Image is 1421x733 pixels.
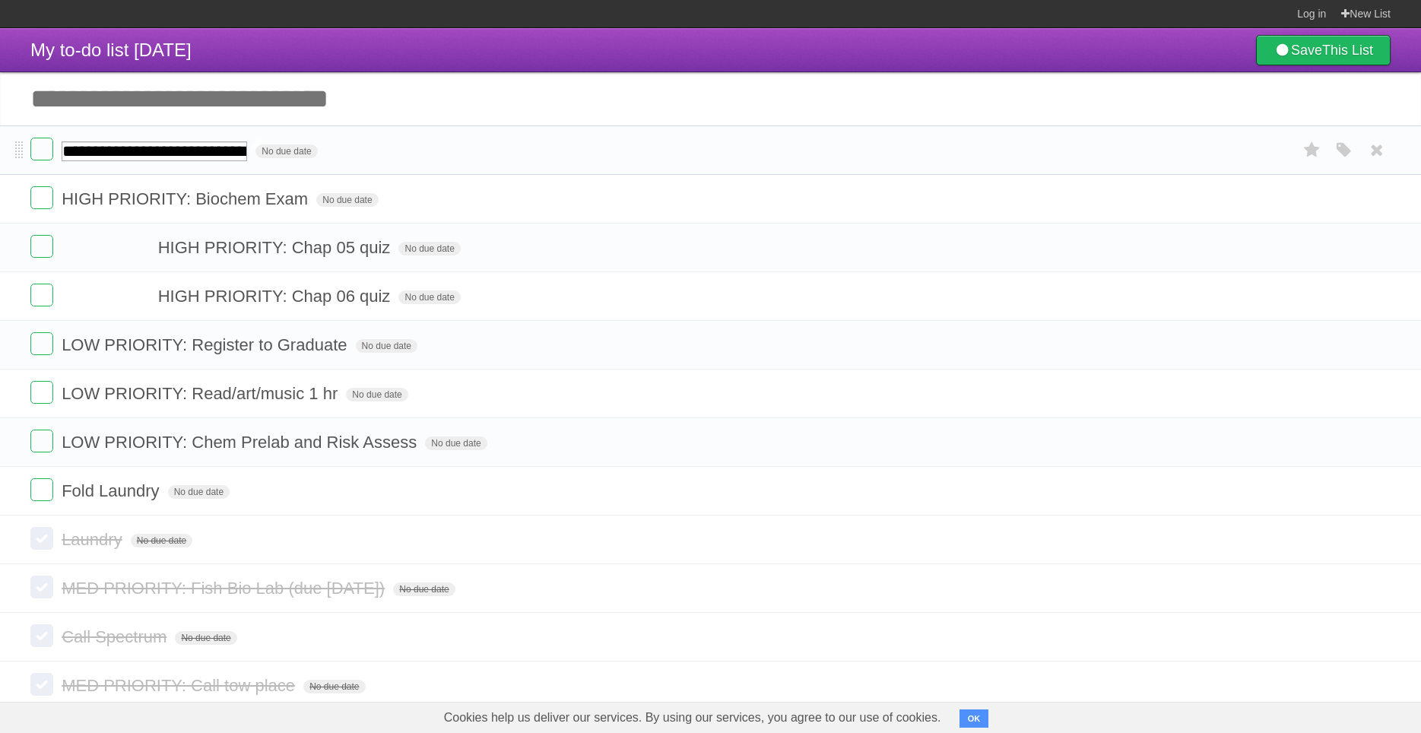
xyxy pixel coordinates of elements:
[30,478,53,501] label: Done
[316,193,378,207] span: No due date
[398,290,460,304] span: No due date
[30,40,192,60] span: My to-do list [DATE]
[1256,35,1391,65] a: SaveThis List
[175,631,236,645] span: No due date
[62,627,170,646] span: Call Spectrum
[62,433,420,452] span: LOW PRIORITY: Chem Prelab and Risk Assess
[30,673,53,696] label: Done
[303,680,365,693] span: No due date
[30,332,53,355] label: Done
[30,284,53,306] label: Done
[346,388,408,401] span: No due date
[62,676,299,695] span: MED PRIORITY: Call tow place
[393,582,455,596] span: No due date
[429,703,956,733] span: Cookies help us deliver our services. By using our services, you agree to our use of cookies.
[62,287,394,306] span: ⠀ ⠀ ⠀ ⠀ ⠀ ⠀HIGH PRIORITY: Chap 06 quiz
[62,481,163,500] span: Fold Laundry
[62,579,389,598] span: MED PRIORITY: Fish Bio Lab (due [DATE])
[30,527,53,550] label: Done
[131,534,192,547] span: No due date
[30,430,53,452] label: Done
[255,144,317,158] span: No due date
[30,138,53,160] label: Done
[30,381,53,404] label: Done
[1322,43,1373,58] b: This List
[425,436,487,450] span: No due date
[62,530,126,549] span: Laundry
[398,242,460,255] span: No due date
[62,189,312,208] span: HIGH PRIORITY: Biochem Exam
[30,624,53,647] label: Done
[62,384,341,403] span: LOW PRIORITY: Read/art/music 1 hr
[1298,138,1327,163] label: Star task
[168,485,230,499] span: No due date
[30,576,53,598] label: Done
[62,238,394,257] span: ⠀ ⠀ ⠀ ⠀ ⠀ ⠀HIGH PRIORITY: Chap 05 quiz
[30,186,53,209] label: Done
[30,235,53,258] label: Done
[356,339,417,353] span: No due date
[62,335,350,354] span: LOW PRIORITY: Register to Graduate
[959,709,989,728] button: OK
